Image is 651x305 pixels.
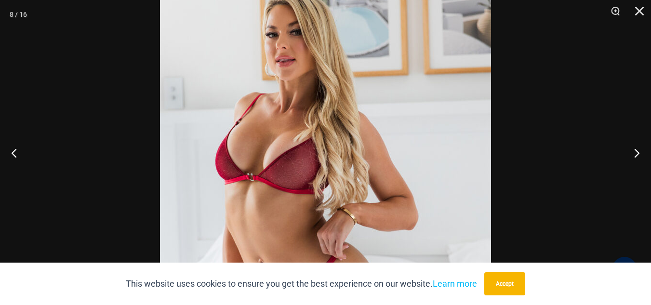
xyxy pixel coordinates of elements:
[484,272,525,295] button: Accept
[433,278,477,289] a: Learn more
[10,7,27,22] div: 8 / 16
[126,277,477,291] p: This website uses cookies to ensure you get the best experience on our website.
[615,129,651,177] button: Next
